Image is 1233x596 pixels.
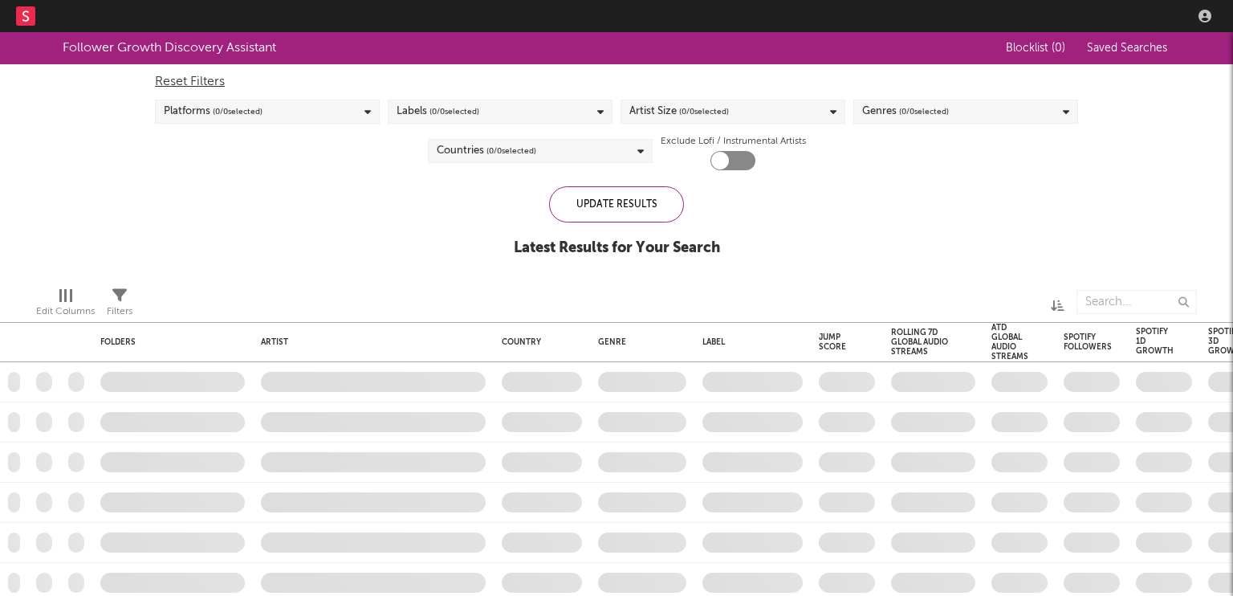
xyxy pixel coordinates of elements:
div: Platforms [164,102,262,121]
div: Artist Size [629,102,729,121]
div: Edit Columns [36,302,95,321]
span: ( 0 ) [1052,43,1065,54]
span: ( 0 / 0 selected) [213,102,262,121]
div: Filters [107,282,132,329]
span: ( 0 / 0 selected) [679,102,729,121]
div: Artist [261,337,478,347]
div: Update Results [549,186,684,222]
span: Blocklist [1006,43,1065,54]
div: Spotify 1D Growth [1136,327,1174,356]
input: Search... [1076,290,1197,314]
label: Exclude Lofi / Instrumental Artists [661,132,806,151]
div: Reset Filters [155,72,1078,92]
div: Genres [862,102,949,121]
div: Edit Columns [36,282,95,329]
div: Folders [100,337,221,347]
span: Saved Searches [1087,43,1170,54]
div: Countries [437,141,536,161]
div: Country [502,337,574,347]
div: Genre [598,337,678,347]
button: Saved Searches [1082,42,1170,55]
div: Rolling 7D Global Audio Streams [891,328,951,357]
div: Jump Score [819,333,851,352]
div: Filters [107,302,132,321]
span: ( 0 / 0 selected) [486,141,536,161]
span: ( 0 / 0 selected) [429,102,479,121]
div: Label [702,337,795,347]
div: ATD Global Audio Streams [991,323,1028,361]
div: Labels [397,102,479,121]
span: ( 0 / 0 selected) [899,102,949,121]
div: Spotify Followers [1064,333,1112,352]
div: Latest Results for Your Search [514,239,720,258]
div: Follower Growth Discovery Assistant [63,39,276,58]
